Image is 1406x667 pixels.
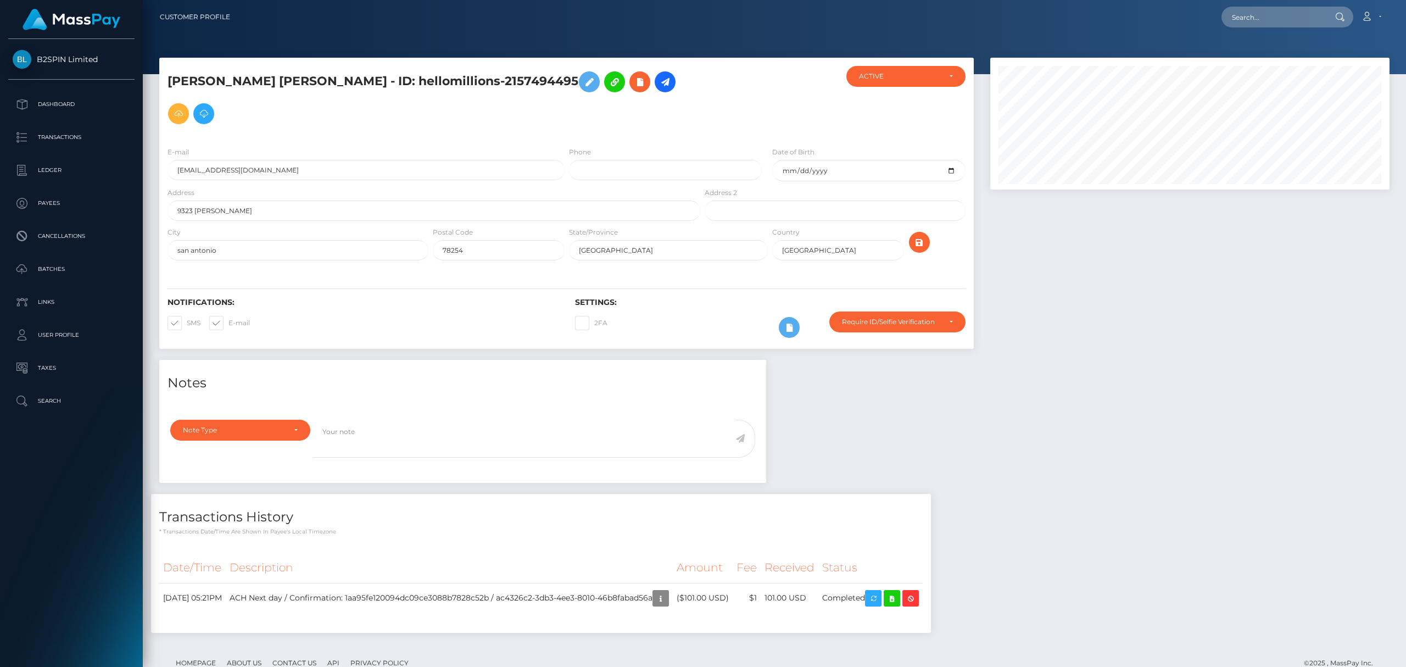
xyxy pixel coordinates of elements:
[761,583,818,613] td: 101.00 USD
[673,553,733,583] th: Amount
[226,583,673,613] td: ACH Next day / Confirmation: 1aa95fe120094dc09ce3088b7828c52b / ac4326c2-3db3-4ee3-8010-46b8fabad56a
[846,66,966,87] button: ACTIVE
[829,312,966,332] button: Require ID/Selfie Verification
[8,354,135,382] a: Taxes
[8,124,135,151] a: Transactions
[168,66,694,130] h5: [PERSON_NAME] [PERSON_NAME] - ID: hellomillions-2157494495
[183,426,285,435] div: Note Type
[733,553,761,583] th: Fee
[13,393,130,409] p: Search
[818,583,923,613] td: Completed
[655,71,676,92] a: Initiate Payout
[8,54,135,64] span: B2SPIN Limited
[822,560,857,574] mh: Status
[170,420,310,441] button: Note Type
[13,96,130,113] p: Dashboard
[13,294,130,310] p: Links
[859,72,940,81] div: ACTIVE
[13,360,130,376] p: Taxes
[433,227,473,237] label: Postal Code
[575,298,966,307] h6: Settings:
[13,162,130,179] p: Ledger
[8,190,135,217] a: Payees
[13,129,130,146] p: Transactions
[168,298,559,307] h6: Notifications:
[8,223,135,250] a: Cancellations
[13,195,130,212] p: Payees
[168,188,194,198] label: Address
[842,318,940,326] div: Require ID/Selfie Verification
[575,316,607,330] label: 2FA
[673,583,733,613] td: ($101.00 USD)
[8,157,135,184] a: Ledger
[8,387,135,415] a: Search
[23,9,120,30] img: MassPay Logo
[761,553,818,583] th: Received
[168,316,200,330] label: SMS
[13,228,130,244] p: Cancellations
[705,188,737,198] label: Address 2
[168,147,189,157] label: E-mail
[569,227,618,237] label: State/Province
[13,261,130,277] p: Batches
[733,583,761,613] td: $1
[168,374,758,393] h4: Notes
[160,5,230,29] a: Customer Profile
[569,147,591,157] label: Phone
[1221,7,1325,27] input: Search...
[226,553,673,583] th: Description
[8,255,135,283] a: Batches
[8,321,135,349] a: User Profile
[159,508,923,527] h4: Transactions History
[159,583,226,613] td: [DATE] 05:21PM
[772,147,814,157] label: Date of Birth
[8,91,135,118] a: Dashboard
[13,50,31,69] img: B2SPIN Limited
[159,553,226,583] th: Date/Time
[168,227,181,237] label: City
[8,288,135,316] a: Links
[209,316,250,330] label: E-mail
[13,327,130,343] p: User Profile
[159,527,923,536] p: * Transactions date/time are shown in payee's local timezone
[772,227,800,237] label: Country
